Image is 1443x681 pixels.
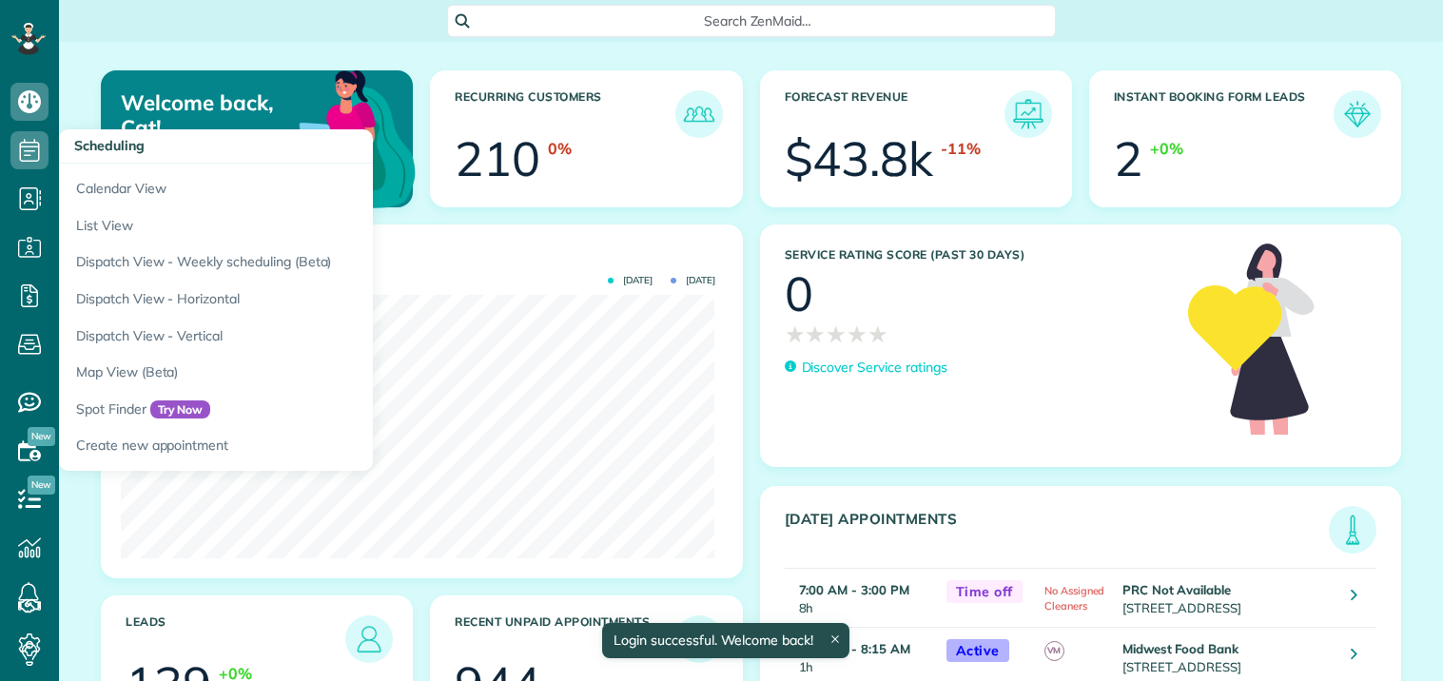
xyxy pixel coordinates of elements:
img: icon_leads-1bed01f49abd5b7fead27621c3d59655bb73ed531f8eeb49469d10e621d6b896.png [350,620,388,658]
img: icon_unpaid_appointments-47b8ce3997adf2238b356f14209ab4cced10bd1f174958f3ca8f1d0dd7fffeee.png [680,620,718,658]
span: New [28,476,55,495]
img: icon_recurring_customers-cf858462ba22bcd05b5a5880d41d6543d210077de5bb9ebc9590e49fd87d84ed.png [680,95,718,133]
h3: Forecast Revenue [785,90,1004,138]
td: 8h [785,568,937,627]
a: Create new appointment [59,427,535,471]
span: VM [1044,641,1064,661]
span: New [28,427,55,446]
div: 2 [1114,135,1142,183]
span: [DATE] [671,276,715,285]
strong: 7:15 AM - 8:15 AM [799,641,910,656]
span: Time off [946,580,1023,604]
span: ★ [805,318,826,351]
span: ★ [785,318,806,351]
p: Welcome back, Cat! [121,90,311,141]
h3: Actual Revenue this month [126,249,723,266]
div: 0% [548,138,572,160]
span: No Assigned Cleaners [1044,584,1105,613]
a: Calendar View [59,164,535,207]
img: icon_form_leads-04211a6a04a5b2264e4ee56bc0799ec3eb69b7e499cbb523a139df1d13a81ae0.png [1338,95,1376,133]
span: [DATE] [608,276,653,285]
img: dashboard_welcome-42a62b7d889689a78055ac9021e634bf52bae3f8056760290aed330b23ab8690.png [235,49,419,233]
div: Login successful. Welcome back! [602,623,849,658]
a: Map View (Beta) [59,354,535,391]
h3: Service Rating score (past 30 days) [785,248,1170,262]
p: Discover Service ratings [802,358,947,378]
img: icon_todays_appointments-901f7ab196bb0bea1936b74009e4eb5ffbc2d2711fa7634e0d609ed5ef32b18b.png [1334,511,1372,549]
a: Dispatch View - Vertical [59,318,535,355]
a: Dispatch View - Horizontal [59,281,535,318]
h3: Recurring Customers [455,90,674,138]
h3: [DATE] Appointments [785,511,1330,554]
td: [STREET_ADDRESS] [1118,568,1337,627]
img: icon_forecast_revenue-8c13a41c7ed35a8dcfafea3cbb826a0462acb37728057bba2d056411b612bbbe.png [1009,95,1047,133]
h3: Leads [126,615,345,663]
div: $43.8k [785,135,934,183]
span: ★ [868,318,888,351]
span: ★ [826,318,847,351]
span: Scheduling [74,137,145,154]
span: Active [946,639,1009,663]
a: List View [59,207,535,244]
strong: Midwest Food Bank [1122,641,1238,656]
strong: PRC Not Available [1122,582,1231,597]
a: Discover Service ratings [785,358,947,378]
strong: 7:00 AM - 3:00 PM [799,582,909,597]
span: ★ [847,318,868,351]
div: -11% [941,138,981,160]
div: 0 [785,270,813,318]
span: Try Now [150,400,211,419]
a: Spot FinderTry Now [59,391,535,428]
div: +0% [1150,138,1183,160]
a: Dispatch View - Weekly scheduling (Beta) [59,243,535,281]
div: 210 [455,135,540,183]
h3: Recent unpaid appointments [455,615,674,663]
h3: Instant Booking Form Leads [1114,90,1334,138]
